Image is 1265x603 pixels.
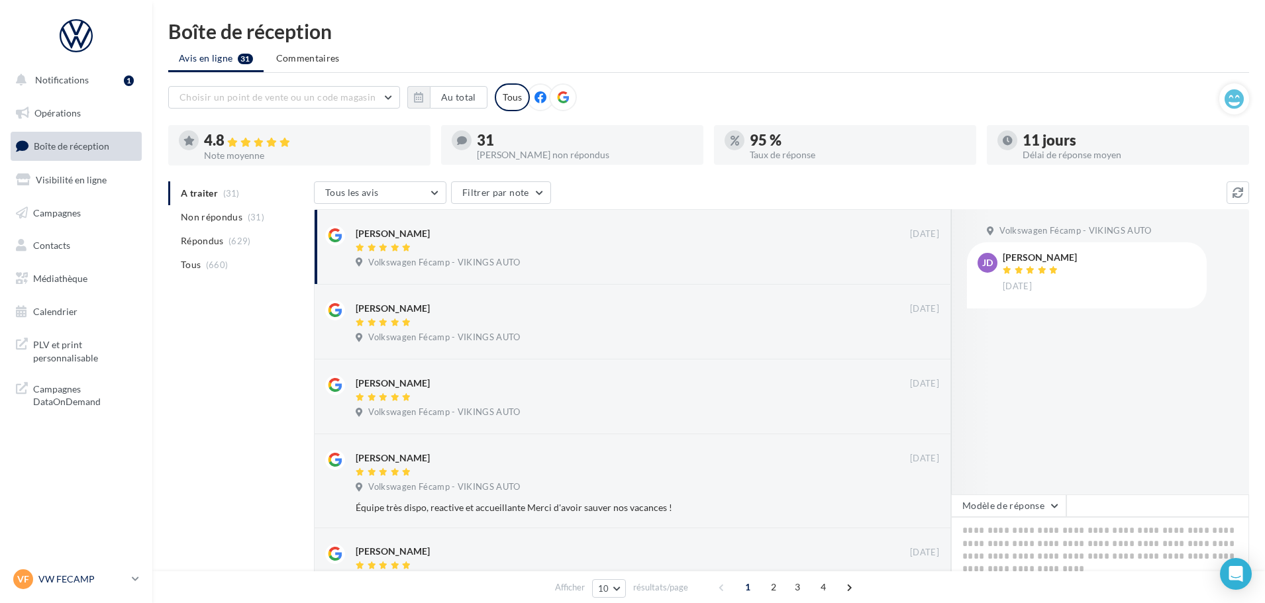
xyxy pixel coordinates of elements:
button: Choisir un point de vente ou un code magasin [168,86,400,109]
span: Afficher [555,581,585,594]
span: résultats/page [633,581,688,594]
button: 10 [592,579,626,598]
div: Note moyenne [204,151,420,160]
div: Équipe très dispo, reactive et accueillante Merci d'avoir sauver nos vacances ! [356,501,853,514]
button: Filtrer par note [451,181,551,204]
span: Non répondus [181,210,242,224]
span: Volkswagen Fécamp - VIKINGS AUTO [368,257,520,269]
a: PLV et print personnalisable [8,330,144,369]
span: Contacts [33,240,70,251]
div: [PERSON_NAME] [356,227,430,240]
a: Visibilité en ligne [8,166,144,194]
button: Notifications 1 [8,66,139,94]
span: VF [17,573,29,586]
div: 11 jours [1023,133,1239,148]
span: Opérations [34,107,81,118]
span: Choisir un point de vente ou un code magasin [179,91,376,103]
a: Calendrier [8,298,144,326]
span: Tous [181,258,201,271]
div: 1 [124,75,134,86]
button: Tous les avis [314,181,446,204]
span: [DATE] [910,378,939,390]
div: 31 [477,133,693,148]
span: PLV et print personnalisable [33,336,136,364]
span: Répondus [181,234,224,248]
span: [DATE] [910,303,939,315]
button: Au total [407,86,487,109]
span: Médiathèque [33,273,87,284]
span: [DATE] [910,228,939,240]
a: Campagnes DataOnDemand [8,375,144,414]
span: Calendrier [33,306,77,317]
span: Volkswagen Fécamp - VIKINGS AUTO [368,406,520,418]
span: Volkswagen Fécamp - VIKINGS AUTO [368,332,520,344]
span: Campagnes [33,207,81,218]
span: 1 [737,577,758,598]
span: Notifications [35,74,89,85]
a: Opérations [8,99,144,127]
span: (660) [206,259,228,270]
span: JD [982,256,993,269]
a: Boîte de réception [8,132,144,160]
span: 2 [763,577,784,598]
p: VW FECAMP [38,573,126,586]
div: [PERSON_NAME] [356,302,430,315]
a: Médiathèque [8,265,144,293]
span: Visibilité en ligne [36,174,107,185]
div: 4.8 [204,133,420,148]
div: Tous [495,83,530,111]
button: Au total [430,86,487,109]
div: [PERSON_NAME] [356,377,430,390]
div: [PERSON_NAME] [356,451,430,465]
span: 4 [813,577,834,598]
a: Contacts [8,232,144,259]
span: 10 [598,583,609,594]
span: Tous les avis [325,187,379,198]
div: [PERSON_NAME] non répondus [477,150,693,160]
div: Open Intercom Messenger [1220,558,1252,590]
a: VF VW FECAMP [11,567,142,592]
span: (31) [248,212,264,222]
span: 3 [787,577,808,598]
span: [DATE] [910,547,939,559]
span: Volkswagen Fécamp - VIKINGS AUTO [999,225,1151,237]
div: Taux de réponse [750,150,966,160]
div: [PERSON_NAME] [356,545,430,558]
div: Délai de réponse moyen [1023,150,1239,160]
span: [DATE] [1003,281,1032,293]
a: Campagnes [8,199,144,227]
span: (629) [228,236,251,246]
div: Boîte de réception [168,21,1249,41]
span: [DATE] [910,453,939,465]
div: 95 % [750,133,966,148]
button: Modèle de réponse [951,494,1066,517]
span: Commentaires [276,52,340,64]
span: Boîte de réception [34,140,109,152]
div: [PERSON_NAME] [1003,253,1077,262]
span: Campagnes DataOnDemand [33,380,136,408]
span: Volkswagen Fécamp - VIKINGS AUTO [368,481,520,493]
